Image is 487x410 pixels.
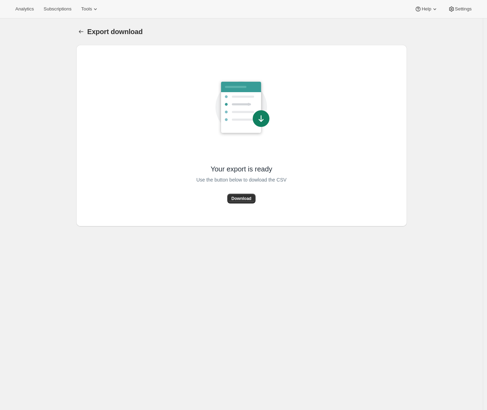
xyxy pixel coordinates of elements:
button: Help [410,4,442,14]
button: Subscriptions [39,4,76,14]
button: Settings [444,4,476,14]
span: Your export is ready [211,164,272,174]
span: Analytics [15,6,34,12]
span: Tools [81,6,92,12]
span: Use the button below to dowload the CSV [196,176,286,184]
span: Help [422,6,431,12]
span: Settings [455,6,472,12]
button: Download [227,194,256,203]
span: Export download [87,28,143,35]
button: Tools [77,4,103,14]
span: Subscriptions [44,6,71,12]
button: Analytics [11,4,38,14]
button: Export download [76,27,86,37]
span: Download [231,196,251,201]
